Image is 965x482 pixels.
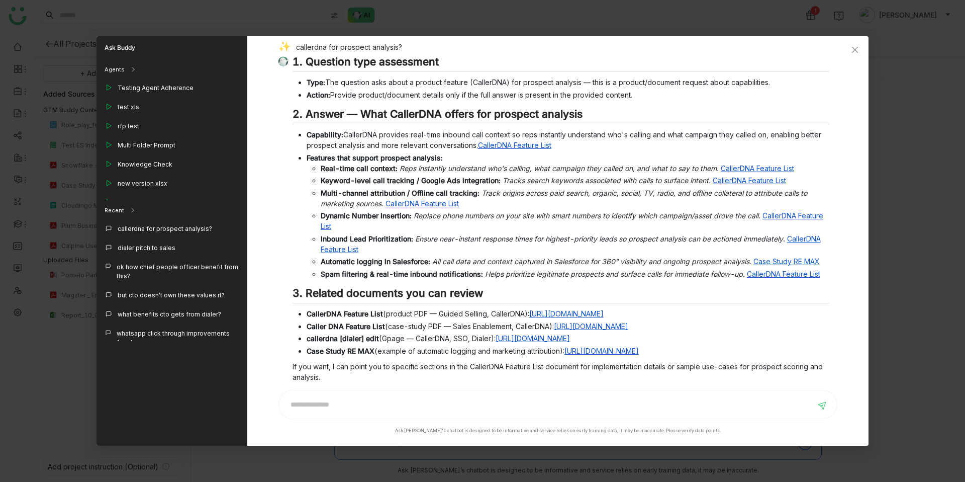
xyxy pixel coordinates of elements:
a: Case Study RE MAX [753,257,820,266]
li: (Gpage — CallerDNA, SSO, Dialer): [307,333,829,344]
strong: Type: [307,78,325,87]
h2: 2. Answer — What CallerDNA offers for prospect analysis [293,108,829,125]
button: Close [841,36,868,63]
div: Agents [96,59,247,79]
div: Customers Only [118,198,165,207]
div: callerdna for prospect analysis? [278,41,829,55]
div: Multi Folder Prompt [118,141,175,150]
div: whatsapp click through improvements for plum [117,329,239,347]
li: Provide product/document details only if the full answer is present in the provided content. [307,90,829,100]
img: play_outline.svg [105,122,113,130]
img: callout.svg [105,291,113,299]
strong: Keyword-level call tracking / Google Ads integration: [321,176,501,185]
li: CallerDNA provides real-time inbound call context so reps instantly understand who's calling and ... [307,129,829,150]
img: play_outline.svg [105,198,113,206]
img: play_outline.svg [105,179,113,187]
em: Ensure near-instant response times for highest-priority leads so prospect analysis can be actione... [415,234,785,243]
strong: callerdna [dialer] edit [307,334,379,343]
div: what benefits cto gets from dialer? [118,310,221,319]
a: CallerDNA Feature List [385,199,459,208]
a: [URL][DOMAIN_NAME] [564,347,639,355]
em: Replace phone numbers on your site with smart numbers to identify which campaign/asset drove the ... [414,211,760,220]
a: CallerDNA Feature List [321,234,821,254]
em: Helps prioritize legitimate prospects and surface calls for immediate follow-up. [485,270,745,278]
img: play_outline.svg [105,160,113,168]
em: All call data and context captured in Salesforce for 360° visibility and ongoing prospect analysis. [432,257,751,266]
img: callout.svg [105,310,113,318]
div: Recent [105,206,124,215]
img: callout.svg [105,263,112,270]
a: [URL][DOMAIN_NAME] [496,334,570,343]
img: callout.svg [105,244,113,252]
strong: Spam filtering & real-time inbound notifications: [321,270,483,278]
strong: Features that support prospect analysis: [307,153,443,162]
li: (example of automatic logging and marketing attribution): [307,346,829,356]
div: Knowledge Check [118,160,172,169]
div: callerdna for prospect analysis? [118,224,212,233]
strong: Action: [307,91,330,99]
a: CallerDNA Feature List [721,164,794,173]
a: CallerDNA Feature List [478,141,551,149]
div: test xls [118,103,139,112]
div: Recent [96,200,247,220]
div: Testing Agent Adherence [118,84,194,93]
strong: Capability: [307,130,343,139]
img: callout.svg [105,329,112,336]
em: Tracks search keywords associated with calls to surface intent. [503,176,711,185]
div: ok how chief people officer benefit from this? [117,263,239,281]
strong: Multi-channel attribution / Offline call tracking: [321,189,479,197]
strong: Caller DNA Feature List [307,322,385,331]
img: play_outline.svg [105,103,113,111]
img: play_outline.svg [105,141,113,149]
img: play_outline.svg [105,84,113,92]
strong: Case Study RE MAX [307,347,374,355]
a: [URL][DOMAIN_NAME] [529,309,604,318]
em: Reps instantly understand who's calling, what campaign they called on, and what to say to them. [400,164,719,173]
div: Ask Buddy [96,36,247,59]
div: rfp test [118,122,139,131]
li: (case-study PDF — Sales Enablement, CallerDNA): [307,321,829,332]
p: If you want, I can point you to specific sections in the CallerDNA Feature List document for impl... [293,361,829,382]
h2: 1. Question type assessment [293,55,829,72]
li: The question asks about a product feature (CallerDNA) for prospect analysis — this is a product/d... [307,77,829,88]
div: dialer pitch to sales [118,244,175,253]
div: new version xlsx [118,179,167,188]
strong: Inbound Lead Prioritization: [321,234,413,243]
a: CallerDNA Feature List [713,176,786,185]
div: Agents [105,65,125,74]
strong: Automatic logging in Salesforce: [321,257,430,266]
strong: Dynamic Number Insertion: [321,211,412,220]
strong: Real-time call context: [321,164,398,173]
img: callout.svg [105,224,113,232]
strong: CallerDNA Feature List [307,309,383,318]
div: but cto doesn't own these values rt? [118,291,225,300]
li: (product PDF — Guided Selling, CallerDNA): [307,308,829,319]
h2: 3. Related documents you can review [293,287,829,304]
div: Ask [PERSON_NAME]'s chatbot is designed to be informative and service relies on early training da... [395,427,721,434]
a: [URL][DOMAIN_NAME] [554,322,628,331]
a: CallerDNA Feature List [747,270,820,278]
em: Track origins across paid search, organic, social, TV, radio, and offline collateral to attribute... [321,189,807,208]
